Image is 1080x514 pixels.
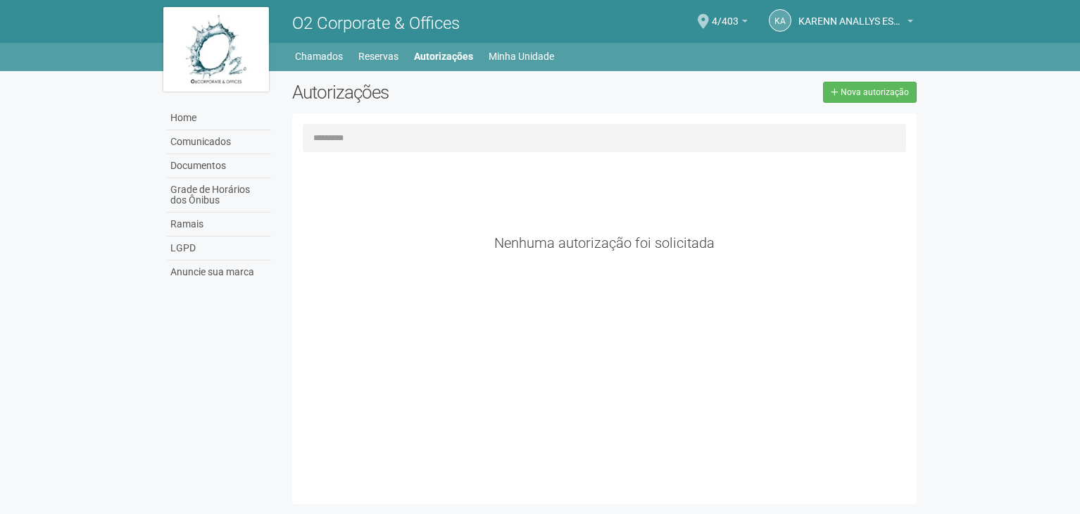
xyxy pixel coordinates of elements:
[292,82,594,103] h2: Autorizações
[823,82,917,103] a: Nova autorização
[489,46,554,66] a: Minha Unidade
[292,13,460,33] span: O2 Corporate & Offices
[358,46,398,66] a: Reservas
[163,7,269,92] img: logo.jpg
[167,237,271,261] a: LGPD
[167,178,271,213] a: Grade de Horários dos Ônibus
[167,106,271,130] a: Home
[167,213,271,237] a: Ramais
[167,261,271,284] a: Anuncie sua marca
[798,18,913,29] a: KARENN ANALLYS ESTELLA
[414,46,473,66] a: Autorizações
[295,46,343,66] a: Chamados
[712,2,739,27] span: 4/403
[167,154,271,178] a: Documentos
[303,237,906,249] div: Nenhuma autorização foi solicitada
[167,130,271,154] a: Comunicados
[712,18,748,29] a: 4/403
[841,87,909,97] span: Nova autorização
[798,2,904,27] span: KARENN ANALLYS ESTELLA
[769,9,791,32] a: KA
